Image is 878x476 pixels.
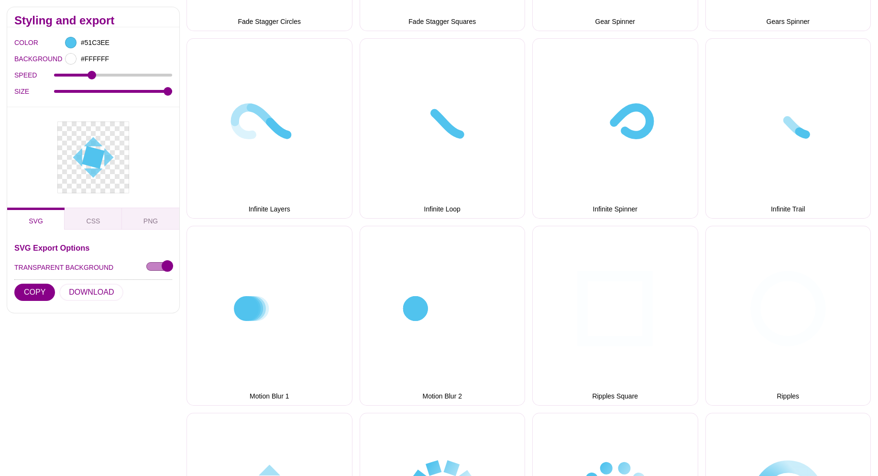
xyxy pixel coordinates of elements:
[14,85,54,97] label: SIZE
[14,283,55,300] button: COPY
[14,69,54,81] label: SPEED
[705,226,871,406] button: Ripples
[87,217,100,224] span: CSS
[14,36,26,49] label: COLOR
[187,226,352,406] button: Motion Blur 1
[122,207,179,229] button: PNG
[14,244,172,251] h3: SVG Export Options
[705,38,871,219] button: Infinite Trail
[65,207,122,229] button: CSS
[532,38,698,219] button: Infinite Spinner
[532,226,698,406] button: Ripples Square
[14,53,26,65] label: BACKGROUND
[360,226,526,406] button: Motion Blur 2
[187,38,352,219] button: Infinite Layers
[360,38,526,219] button: Infinite Loop
[14,261,113,273] label: TRANSPARENT BACKGROUND
[14,17,172,24] h2: Styling and export
[143,217,158,224] span: PNG
[59,283,123,300] button: DOWNLOAD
